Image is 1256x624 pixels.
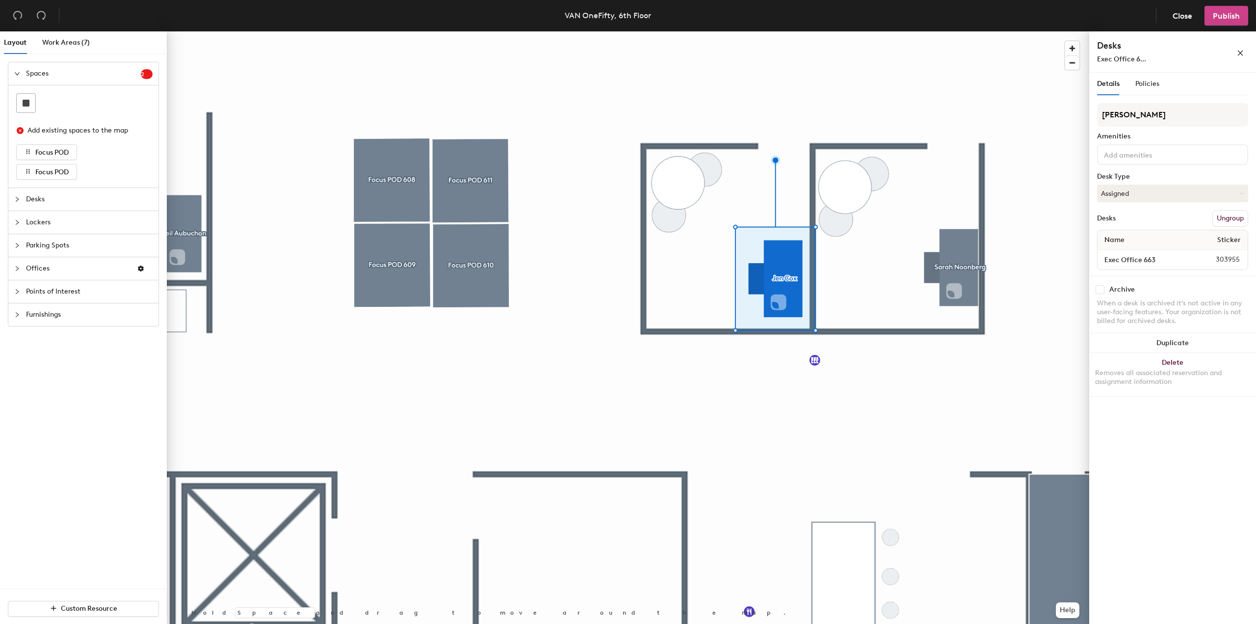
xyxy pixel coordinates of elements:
span: Publish [1213,11,1240,21]
input: Unnamed desk [1099,253,1192,267]
span: Layout [4,38,26,47]
span: Focus POD [35,148,69,157]
h4: Desks [1097,39,1205,52]
span: close-circle [17,127,24,134]
span: 2 [141,71,153,78]
span: Parking Spots [26,234,153,257]
span: collapsed [14,243,20,248]
span: expanded [14,71,20,77]
span: Focus POD [35,168,69,176]
span: Sticker [1212,231,1246,249]
span: Custom Resource [61,604,117,613]
span: Points of Interest [26,280,153,303]
div: VAN OneFifty, 6th Floor [565,9,651,22]
div: Removes all associated reservation and assignment information [1095,369,1250,386]
button: Assigned [1097,185,1248,202]
button: Help [1056,602,1079,618]
button: Custom Resource [8,601,159,617]
span: Policies [1135,80,1159,88]
span: Furnishings [26,303,153,326]
span: Lockers [26,211,153,234]
span: collapsed [14,289,20,295]
button: Redo (⌘ + ⇧ + Z) [31,6,51,26]
div: Archive [1109,286,1135,294]
span: collapsed [14,196,20,202]
span: collapsed [14,266,20,271]
span: Offices [26,257,129,280]
span: Desks [26,188,153,211]
button: Focus POD [16,144,77,160]
div: Desks [1097,215,1116,222]
span: Close [1173,11,1192,21]
input: Add amenities [1102,148,1190,160]
button: DeleteRemoves all associated reservation and assignment information [1089,353,1256,396]
button: Close [1164,6,1201,26]
span: Name [1099,231,1129,249]
span: collapsed [14,219,20,225]
div: Desk Type [1097,173,1248,181]
button: Publish [1204,6,1248,26]
button: Ungroup [1212,210,1248,227]
span: Spaces [26,62,141,85]
span: Work Areas (7) [42,38,90,47]
button: Focus POD [16,164,77,180]
button: Duplicate [1089,333,1256,353]
sup: 2 [141,69,153,79]
div: When a desk is archived it's not active in any user-facing features. Your organization is not bil... [1097,299,1248,326]
span: 303955 [1192,254,1246,265]
button: Undo (⌘ + Z) [8,6,27,26]
span: collapsed [14,312,20,318]
div: Add existing spaces to the map [27,125,144,136]
div: Amenities [1097,133,1248,140]
span: Details [1097,80,1120,88]
span: undo [13,10,23,20]
span: Exec Office 6... [1097,55,1146,63]
span: close [1237,50,1244,56]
